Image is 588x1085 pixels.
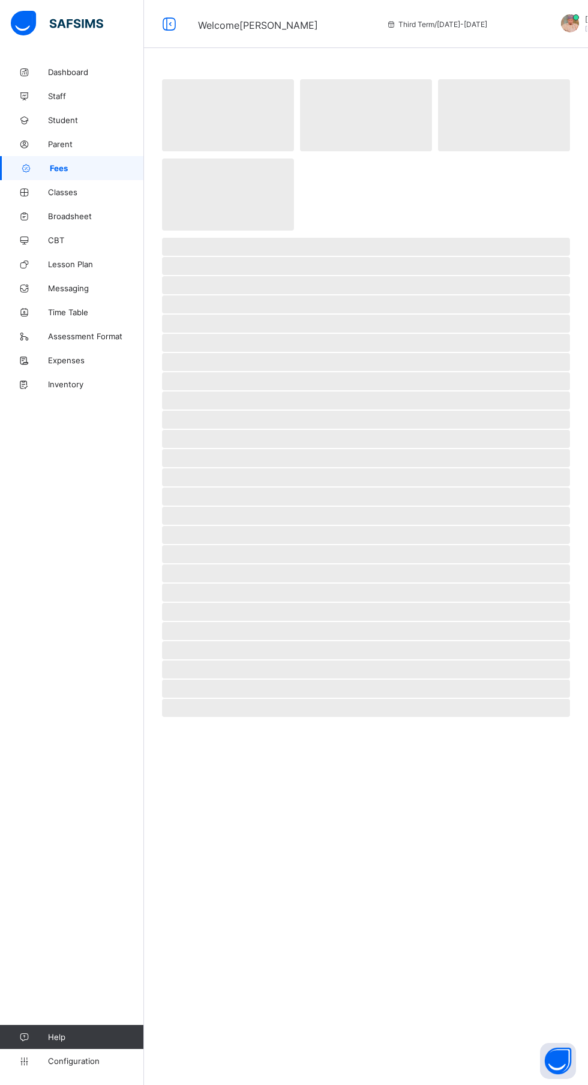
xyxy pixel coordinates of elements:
span: ‌ [162,603,570,621]
span: ‌ [438,79,570,151]
span: ‌ [162,622,570,640]
button: Open asap [540,1043,576,1079]
span: ‌ [162,488,570,506]
span: ‌ [162,449,570,467]
span: Parent [48,139,144,149]
span: ‌ [162,295,570,313]
span: Dashboard [48,67,144,77]
span: CBT [48,235,144,245]
span: ‌ [162,680,570,698]
span: Inventory [48,379,144,389]
span: Time Table [48,307,144,317]
span: ‌ [162,159,294,231]
span: ‌ [162,699,570,717]
span: Lesson Plan [48,259,144,269]
span: ‌ [162,257,570,275]
span: ‌ [162,391,570,410]
span: session/term information [386,20,487,29]
span: ‌ [300,79,432,151]
span: Staff [48,91,144,101]
span: ‌ [162,353,570,371]
span: Welcome [PERSON_NAME] [198,19,318,31]
span: ‌ [162,545,570,563]
span: ‌ [162,526,570,544]
span: ‌ [162,238,570,256]
span: Broadsheet [48,211,144,221]
span: Classes [48,187,144,197]
span: ‌ [162,315,570,333]
span: ‌ [162,334,570,352]
span: ‌ [162,660,570,679]
span: ‌ [162,79,294,151]
img: safsims [11,11,103,36]
span: ‌ [162,276,570,294]
span: Student [48,115,144,125]
span: ‌ [162,507,570,525]
span: ‌ [162,564,570,582]
span: Fees [50,163,144,173]
span: Expenses [48,355,144,365]
span: ‌ [162,584,570,602]
span: Configuration [48,1056,143,1066]
span: ‌ [162,430,570,448]
span: Messaging [48,283,144,293]
span: ‌ [162,641,570,659]
span: ‌ [162,468,570,486]
span: Assessment Format [48,331,144,341]
span: ‌ [162,411,570,429]
span: ‌ [162,372,570,390]
span: Help [48,1032,143,1042]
